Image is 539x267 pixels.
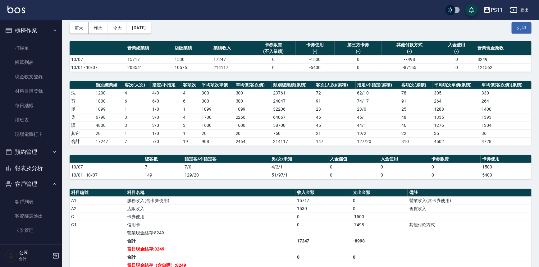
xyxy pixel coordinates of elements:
td: 6 [181,97,200,105]
div: PS11 [491,6,503,14]
td: 214117 [212,63,251,71]
th: 入金使用 [379,155,430,163]
button: save [465,4,478,16]
td: 23 / 0 [356,105,400,113]
th: 指定客/不指定客 [183,155,270,163]
td: 127/20 [356,137,400,145]
a: 現場電腦打卡 [2,127,60,141]
td: 1 / 0 [151,129,181,137]
td: 0 [335,55,382,63]
td: 8249 [476,55,532,63]
th: 平均項次單價 [200,81,234,89]
td: 服務收入(含卡券使用) [126,196,295,205]
td: 0 [351,253,408,261]
td: 44 / 1 [356,121,400,129]
td: -1500 [351,213,408,221]
td: -1500 [296,55,335,63]
td: 4/2/1 [270,163,328,171]
td: 10/07 [70,55,126,63]
td: 當日現金結存:8249 [126,245,295,253]
td: 卡券使用 [126,213,295,221]
td: 17247 [212,55,251,63]
td: 4 [181,89,200,97]
td: 1099 [94,105,123,113]
td: 信用卡 [126,221,295,229]
a: 現金收支登錄 [2,70,60,84]
td: 0 [430,171,481,179]
th: 業績收入 [212,41,251,56]
td: 1276 [432,121,480,129]
th: 客項次(累積) [400,81,433,89]
table: a dense table [70,155,532,179]
td: 店販收入 [126,205,295,213]
td: 0 [430,163,481,171]
td: 0 [437,55,476,63]
th: 單均價(客次價) [234,81,272,89]
button: 今天 [108,22,127,34]
th: 營業現金應收 [476,41,532,56]
td: 1400 [480,105,532,113]
a: 卡券管理 [2,223,60,237]
td: 62 / 10 [356,89,400,97]
td: 300 [200,89,234,97]
td: 147 [314,137,356,145]
td: 25 [400,105,433,113]
td: 3 / 0 [151,121,181,129]
td: 6798 [94,113,123,121]
td: 0 [295,213,352,221]
td: 營業收入(含卡券使用) [408,196,532,205]
td: 1700 [200,113,234,121]
td: 1 [123,129,151,137]
td: 4728 [480,137,532,145]
div: (-) [336,48,380,55]
td: -8998 [351,237,408,245]
td: 0 [351,205,408,213]
td: 300 [234,89,272,97]
th: 平均項次單價(累積) [432,81,480,89]
td: 149 [143,171,183,179]
td: 3 / 0 [151,113,181,121]
td: 24047 [272,97,314,105]
td: 908 [200,137,234,145]
td: 203541 [126,63,173,71]
button: [DATE] [127,22,151,34]
td: 3 [181,121,200,129]
td: 其他付款方式 [408,221,532,229]
td: 1 [123,105,151,113]
th: 客項次 [181,81,200,89]
th: 卡券使用 [481,155,532,163]
button: 昨天 [89,22,108,34]
td: 4800 [94,121,123,129]
th: 男/女/未知 [270,155,328,163]
th: 備註 [408,189,532,197]
td: 46 [400,121,433,129]
button: 行銷工具 [2,240,60,256]
td: 0 [295,253,352,261]
button: 列印 [512,22,532,34]
td: 4 [181,113,200,121]
td: 15717 [295,196,352,205]
td: 23761 [272,89,314,97]
td: 0 [379,171,430,179]
td: 0 [328,171,379,179]
td: 15717 [126,55,173,63]
a: 客戶列表 [2,195,60,209]
td: 214117 [272,137,314,145]
td: 78 [400,89,433,97]
td: -7498 [351,221,408,229]
td: 45 [314,121,356,129]
td: 20 [94,129,123,137]
td: -87155 [382,63,437,71]
td: 護 [70,121,94,129]
td: 300 [200,97,234,105]
th: 店販業績 [173,41,212,56]
td: 1 / 0 [151,105,181,113]
td: 染 [70,113,94,121]
th: 指定/不指定(累積) [356,81,400,89]
td: 45 / 1 [356,113,400,121]
div: 卡券販賣 [253,42,294,48]
td: 10576 [173,63,212,71]
td: A1 [70,196,126,205]
td: 2464 [234,137,272,145]
td: 0 [437,63,476,71]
